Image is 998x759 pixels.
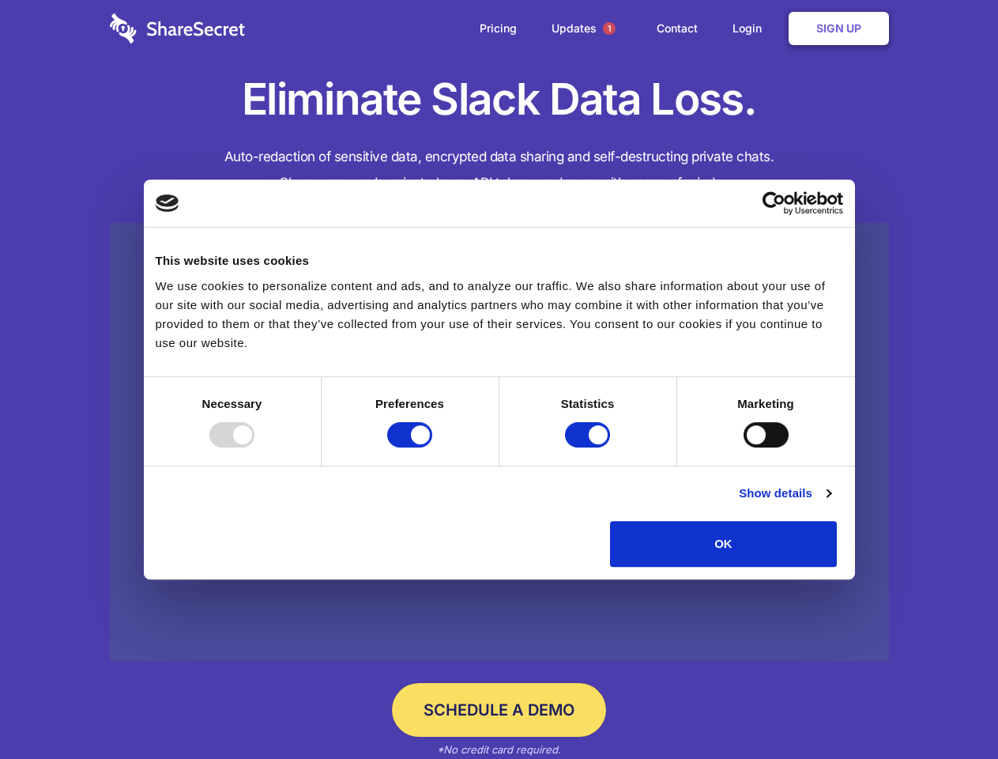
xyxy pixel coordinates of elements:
a: Pricing [464,4,533,53]
img: logo [156,194,179,212]
strong: Statistics [561,397,615,410]
h4: Auto-redaction of sensitive data, encrypted data sharing and self-destructing private chats. Shar... [110,144,889,196]
strong: Necessary [202,397,262,410]
a: Contact [641,4,714,53]
button: OK [610,521,837,567]
div: This website uses cookies [156,251,843,270]
em: *No credit card required. [437,743,561,756]
span: 1 [603,22,616,35]
a: Usercentrics Cookiebot - opens in a new window [705,191,843,215]
strong: Marketing [737,397,794,410]
div: We use cookies to personalize content and ads, and to analyze our traffic. We also share informat... [156,277,843,353]
h1: Eliminate Slack Data Loss. [110,71,889,128]
a: Schedule a Demo [392,683,606,737]
a: Login [717,4,785,53]
strong: Preferences [375,397,444,410]
a: Wistia video thumbnail [110,223,889,662]
a: Sign Up [789,12,889,45]
a: Show details [739,484,830,503]
img: logo-wordmark-white-trans-d4663122ce5f474addd5e946df7df03e33cb6a1c49d2221995e7729f52c070b2.svg [110,13,245,43]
